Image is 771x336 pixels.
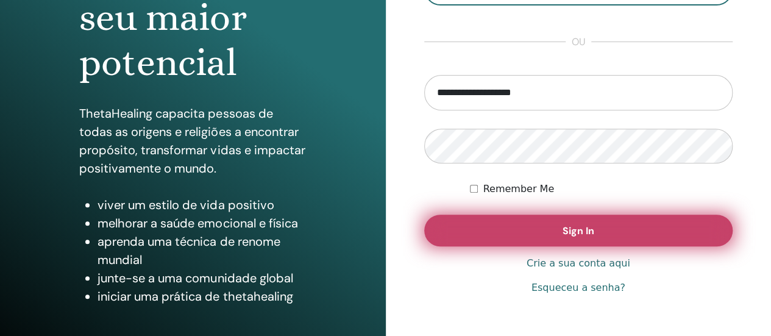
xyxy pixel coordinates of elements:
li: junte-se a uma comunidade global [98,269,306,287]
div: Keep me authenticated indefinitely or until I manually logout [470,182,733,196]
li: melhorar a saúde emocional e física [98,214,306,232]
label: Remember Me [483,182,554,196]
span: Sign In [563,224,594,237]
p: ThetaHealing capacita pessoas de todas as origens e religiões a encontrar propósito, transformar ... [79,104,306,177]
a: Crie a sua conta aqui [527,256,630,271]
li: iniciar uma prática de thetahealing [98,287,306,306]
li: aprenda uma técnica de renome mundial [98,232,306,269]
a: Esqueceu a senha? [531,281,625,295]
li: viver um estilo de vida positivo [98,196,306,214]
button: Sign In [424,215,733,246]
span: ou [566,35,591,49]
